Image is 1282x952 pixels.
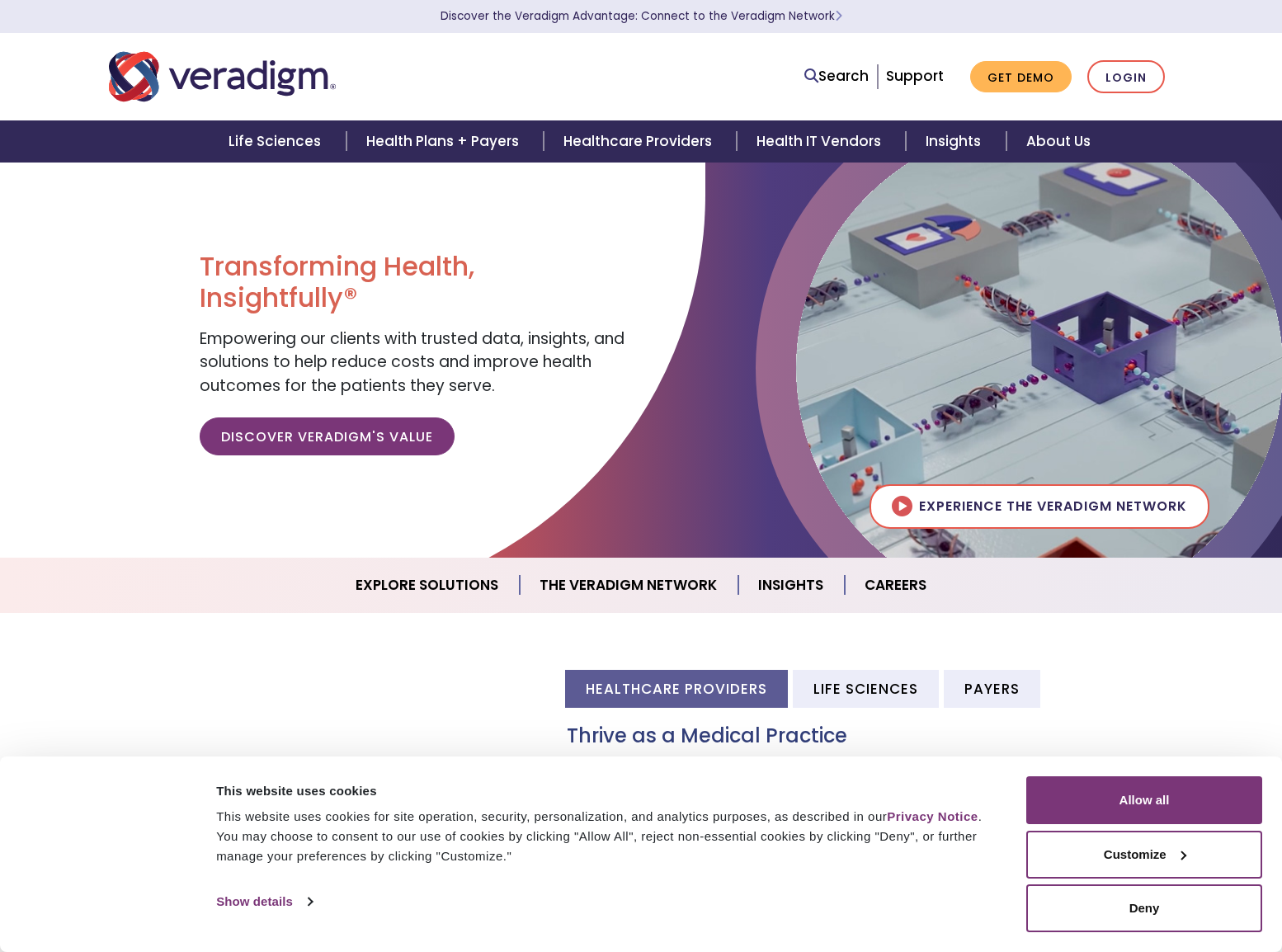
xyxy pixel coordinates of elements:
[906,120,1006,163] a: Insights
[346,120,544,163] a: Health Plans + Payers
[209,120,346,163] a: Life Sciences
[567,724,1173,748] h3: Thrive as a Medical Practice
[1087,60,1165,94] a: Login
[441,8,842,24] a: Discover the Veradigm Advantage: Connect to the Veradigm NetworkLearn More
[1026,884,1262,932] button: Deny
[200,328,625,397] span: Empowering our clients with trusted data, insights, and solutions to help reduce costs and improv...
[109,49,336,104] img: Veradigm logo
[565,670,788,707] li: Healthcare Providers
[887,809,978,823] a: Privacy Notice
[944,670,1040,707] li: Payers
[835,8,842,24] span: Learn More
[200,417,455,455] a: Discover Veradigm's Value
[216,807,989,866] div: This website uses cookies for site operation, security, personalization, and analytics purposes, ...
[793,670,939,707] li: Life Sciences
[520,564,738,606] a: The Veradigm Network
[737,120,906,163] a: Health IT Vendors
[1026,831,1262,879] button: Customize
[886,66,944,86] a: Support
[970,61,1072,93] a: Get Demo
[1006,120,1110,163] a: About Us
[544,120,737,163] a: Healthcare Providers
[1026,776,1262,824] button: Allow all
[216,889,312,914] a: Show details
[216,781,989,801] div: This website uses cookies
[336,564,520,606] a: Explore Solutions
[200,251,629,314] h1: Transforming Health, Insightfully®
[845,564,946,606] a: Careers
[804,65,869,87] a: Search
[738,564,845,606] a: Insights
